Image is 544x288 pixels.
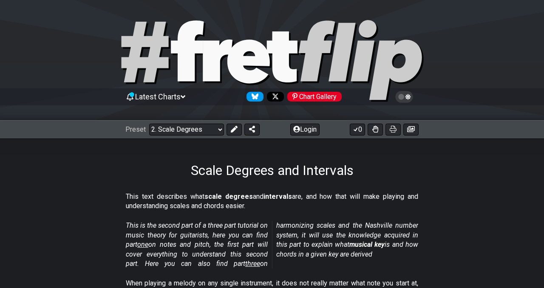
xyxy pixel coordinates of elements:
[399,93,409,101] span: Toggle light / dark theme
[290,124,320,136] button: Login
[126,192,418,211] p: This text describes what and are, and how that will make playing and understanding scales and cho...
[263,192,292,200] strong: intervals
[204,192,253,200] strong: scale degrees
[385,124,401,136] button: Print
[191,162,354,178] h1: Scale Degrees and Intervals
[244,124,260,136] button: Share Preset
[368,124,383,136] button: Toggle Dexterity for all fretkits
[149,124,224,136] select: Preset
[135,92,181,101] span: Latest Charts
[125,125,146,133] span: Preset
[403,124,419,136] button: Create image
[126,221,418,268] em: This is the second part of a three part tutorial on music theory for guitarists, here you can fin...
[243,92,263,102] a: Follow #fretflip at Bluesky
[245,260,260,268] span: three
[263,92,284,102] a: Follow #fretflip at X
[284,92,342,102] a: #fretflip at Pinterest
[137,240,148,248] span: one
[227,124,242,136] button: Edit Preset
[350,124,365,136] button: 0
[349,240,385,248] strong: musical key
[287,92,342,102] div: Chart Gallery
